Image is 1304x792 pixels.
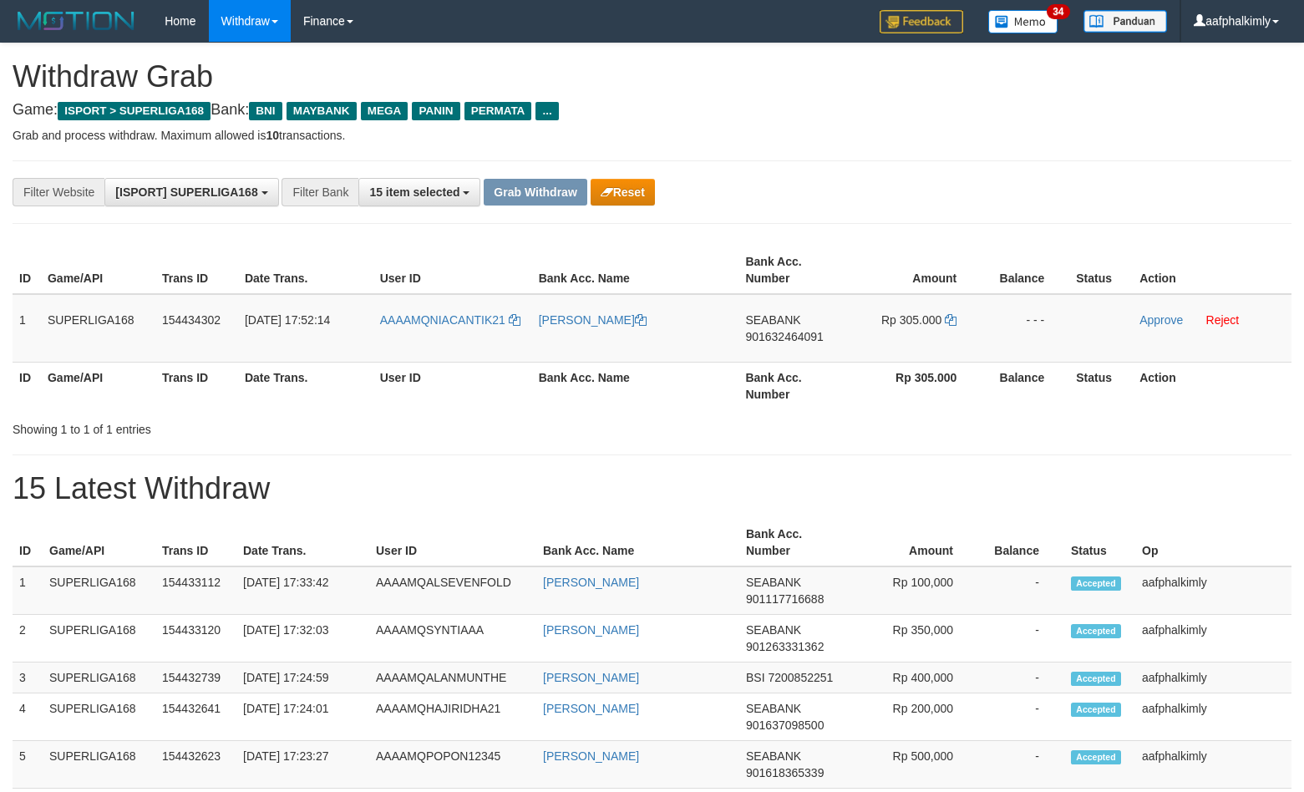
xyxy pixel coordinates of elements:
[532,362,739,409] th: Bank Acc. Name
[1047,4,1069,19] span: 34
[58,102,211,120] span: ISPORT > SUPERLIGA168
[539,313,647,327] a: [PERSON_NAME]
[369,566,536,615] td: AAAAMQALSEVENFOLD
[849,519,978,566] th: Amount
[982,294,1069,363] td: - - -
[369,693,536,741] td: AAAAMQHAJIRIDHA21
[1064,519,1135,566] th: Status
[1135,519,1291,566] th: Op
[543,749,639,763] a: [PERSON_NAME]
[978,663,1064,693] td: -
[1071,750,1121,764] span: Accepted
[543,623,639,637] a: [PERSON_NAME]
[155,693,236,741] td: 154432641
[369,185,459,199] span: 15 item selected
[1071,672,1121,686] span: Accepted
[41,246,155,294] th: Game/API
[1071,703,1121,717] span: Accepted
[543,576,639,589] a: [PERSON_NAME]
[535,102,558,120] span: ...
[13,741,43,789] td: 5
[43,741,155,789] td: SUPERLIGA168
[1206,313,1240,327] a: Reject
[543,671,639,684] a: [PERSON_NAME]
[13,615,43,663] td: 2
[236,615,369,663] td: [DATE] 17:32:03
[155,741,236,789] td: 154432623
[282,178,358,206] div: Filter Bank
[591,179,655,206] button: Reset
[236,519,369,566] th: Date Trans.
[373,246,532,294] th: User ID
[746,766,824,779] span: Copy 901618365339 to clipboard
[978,519,1064,566] th: Balance
[13,102,1291,119] h4: Game: Bank:
[945,313,956,327] a: Copy 305000 to clipboard
[738,246,850,294] th: Bank Acc. Number
[849,663,978,693] td: Rp 400,000
[13,127,1291,144] p: Grab and process withdraw. Maximum allowed is transactions.
[13,178,104,206] div: Filter Website
[155,246,238,294] th: Trans ID
[104,178,278,206] button: [ISPORT] SUPERLIGA168
[369,741,536,789] td: AAAAMQPOPON12345
[746,623,801,637] span: SEABANK
[245,313,330,327] span: [DATE] 17:52:14
[746,718,824,732] span: Copy 901637098500 to clipboard
[532,246,739,294] th: Bank Acc. Name
[849,615,978,663] td: Rp 350,000
[266,129,279,142] strong: 10
[13,8,140,33] img: MOTION_logo.png
[484,179,586,206] button: Grab Withdraw
[162,313,221,327] span: 154434302
[978,615,1064,663] td: -
[1083,10,1167,33] img: panduan.png
[1135,663,1291,693] td: aafphalkimly
[13,60,1291,94] h1: Withdraw Grab
[1133,246,1291,294] th: Action
[358,178,480,206] button: 15 item selected
[287,102,357,120] span: MAYBANK
[543,702,639,715] a: [PERSON_NAME]
[361,102,408,120] span: MEGA
[746,592,824,606] span: Copy 901117716688 to clipboard
[1135,566,1291,615] td: aafphalkimly
[988,10,1058,33] img: Button%20Memo.svg
[1133,362,1291,409] th: Action
[43,566,155,615] td: SUPERLIGA168
[849,693,978,741] td: Rp 200,000
[380,313,505,327] span: AAAAMQNIACANTIK21
[982,246,1069,294] th: Balance
[13,566,43,615] td: 1
[43,615,155,663] td: SUPERLIGA168
[746,576,801,589] span: SEABANK
[236,566,369,615] td: [DATE] 17:33:42
[13,693,43,741] td: 4
[13,246,41,294] th: ID
[1135,693,1291,741] td: aafphalkimly
[41,294,155,363] td: SUPERLIGA168
[13,414,530,438] div: Showing 1 to 1 of 1 entries
[745,313,800,327] span: SEABANK
[746,671,765,684] span: BSI
[43,663,155,693] td: SUPERLIGA168
[249,102,282,120] span: BNI
[369,663,536,693] td: AAAAMQALANMUNTHE
[1139,313,1183,327] a: Approve
[236,741,369,789] td: [DATE] 17:23:27
[41,362,155,409] th: Game/API
[155,615,236,663] td: 154433120
[978,566,1064,615] td: -
[746,702,801,715] span: SEABANK
[746,640,824,653] span: Copy 901263331362 to clipboard
[1135,741,1291,789] td: aafphalkimly
[464,102,532,120] span: PERMATA
[1135,615,1291,663] td: aafphalkimly
[155,362,238,409] th: Trans ID
[1069,362,1133,409] th: Status
[373,362,532,409] th: User ID
[369,519,536,566] th: User ID
[43,519,155,566] th: Game/API
[369,615,536,663] td: AAAAMQSYNTIAAA
[768,671,833,684] span: Copy 7200852251 to clipboard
